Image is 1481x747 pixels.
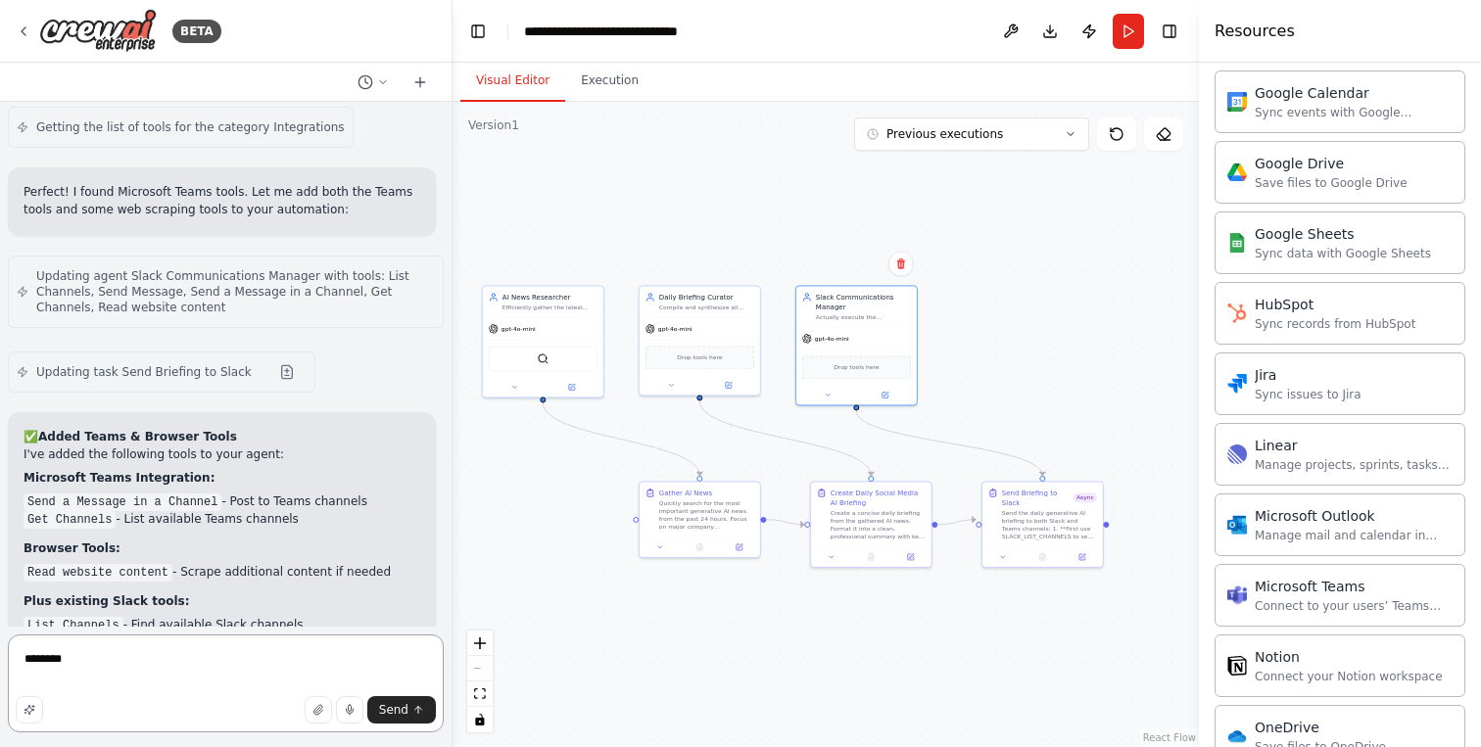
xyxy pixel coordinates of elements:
[888,251,914,276] button: Delete node
[659,499,754,531] div: Quickly search for the most important generative AI news from the past 24 hours. Focus on major c...
[1227,92,1247,112] img: Google Calendar
[1255,295,1415,314] div: HubSpot
[1255,316,1415,332] div: Sync records from HubSpot
[24,564,172,582] code: Read website content
[502,292,597,302] div: AI News Researcher
[639,285,761,396] div: Daily Briefing CuratorCompile and synthesize all social media findings into a comprehensive, well...
[482,285,604,397] div: AI News ResearcherEfficiently gather the latest generative AI news from major sources and social ...
[850,551,891,563] button: No output available
[38,430,237,444] strong: Added Teams & Browser Tools
[36,364,252,380] span: Updating task Send Briefing to Slack
[679,541,720,553] button: No output available
[538,402,704,476] g: Edge from 8485cc1e-cc6e-40c8-b414-1b1651b6481b to b3f9948e-c6b1-4675-a171-038db8bed441
[854,117,1089,151] button: Previous executions
[16,696,43,724] button: Improve this prompt
[1255,387,1362,402] div: Sync issues to Jira
[816,292,911,311] div: Slack Communications Manager
[1255,154,1408,173] div: Google Drive
[336,696,363,724] button: Click to speak your automation idea
[815,335,849,343] span: gpt-4o-mini
[659,303,754,311] div: Compile and synthesize all social media findings into a comprehensive, well-organized daily brief...
[36,268,435,315] span: Updating agent Slack Communications Manager with tools: List Channels, Send Message, Send a Messa...
[24,471,215,485] strong: Microsoft Teams Integration:
[816,313,911,321] div: Actually execute the SLACK_SEND_MESSAGE tool to send messages to Slack channels - do not just for...
[24,563,420,581] li: - Scrape additional content if needed
[24,445,420,463] p: I've added the following tools to your agent:
[1255,436,1453,455] div: Linear
[24,616,420,633] li: - Find available Slack channels
[1227,233,1247,253] img: Google Sheets
[1066,551,1099,563] button: Open in side panel
[1227,444,1247,464] img: Linear
[1156,18,1183,45] button: Hide right sidebar
[467,630,493,656] button: zoom in
[305,696,332,724] button: Upload files
[1002,488,1074,507] div: Send Briefing to Slack
[1227,585,1247,605] img: Microsoft Teams
[379,702,408,718] span: Send
[1255,669,1443,684] div: Connect your Notion workspace
[831,488,926,507] div: Create Daily Social Media AI Briefing
[639,481,761,558] div: Gather AI NewsQuickly search for the most important generative AI news from the past 24 hours. Fo...
[172,20,221,43] div: BETA
[834,362,879,372] span: Drop tools here
[851,410,1047,476] g: Edge from 6e2d149d-ee0e-45f5-bbb3-a737de338788 to bcdab147-7951-4f41-ace9-ab2a9dc1ff61
[467,630,493,732] div: React Flow controls
[1255,175,1408,191] div: Save files to Google Drive
[886,126,1003,142] span: Previous executions
[405,70,436,94] button: Start a new chat
[677,352,722,362] span: Drop tools here
[1255,528,1453,543] div: Manage mail and calendar in Outlook
[1255,105,1453,120] div: Sync events with Google Calendar
[350,70,397,94] button: Switch to previous chat
[39,9,157,53] img: Logo
[24,510,420,528] li: - List available Teams channels
[24,428,420,445] h2: ✅
[1255,365,1362,385] div: Jira
[460,61,565,102] button: Visual Editor
[766,515,804,530] g: Edge from b3f9948e-c6b1-4675-a171-038db8bed441 to 7c4dbef1-5706-40ea-b7e3-95e0cd11b7e0
[367,696,436,724] button: Send
[1227,726,1247,746] img: OneDrive
[981,481,1104,568] div: Send Briefing to SlackAsyncSend the daily generative AI briefing to both Slack and Teams channels...
[1215,20,1295,43] h4: Resources
[1002,509,1097,540] div: Send the daily generative AI briefing to both Slack and Teams channels: 1. **First use SLACK_LIST...
[658,325,693,333] span: gpt-4o-mini
[524,22,740,41] nav: breadcrumb
[537,352,549,364] img: SerperDevTool
[544,381,599,393] button: Open in side panel
[1227,374,1247,394] img: Jira
[24,511,116,529] code: Get Channels
[937,515,976,530] g: Edge from 7c4dbef1-5706-40ea-b7e3-95e0cd11b7e0 to bcdab147-7951-4f41-ace9-ab2a9dc1ff61
[723,541,756,553] button: Open in side panel
[700,379,756,391] button: Open in side panel
[1227,303,1247,323] img: HubSpot
[24,594,189,608] strong: Plus existing Slack tools:
[1074,492,1097,502] span: Async
[810,481,932,568] div: Create Daily Social Media AI BriefingCreate a concise daily briefing from the gathered AI news. F...
[467,707,493,732] button: toggle interactivity
[24,492,420,510] li: - Post to Teams channels
[502,325,536,333] span: gpt-4o-mini
[894,551,928,563] button: Open in side panel
[1255,224,1431,244] div: Google Sheets
[1255,83,1453,103] div: Google Calendar
[24,493,221,511] code: Send a Message in a Channel
[1227,515,1247,535] img: Microsoft Outlook
[659,488,712,497] div: Gather AI News
[24,183,420,218] p: Perfect! I found Microsoft Teams tools. Let me add both the Teams tools and some web scraping too...
[1227,656,1247,676] img: Notion
[1255,647,1443,667] div: Notion
[1255,457,1453,473] div: Manage projects, sprints, tasks, and bug tracking in Linear
[464,18,492,45] button: Hide left sidebar
[502,303,597,311] div: Efficiently gather the latest generative AI news from major sources and social platforms, focusin...
[1255,577,1453,596] div: Microsoft Teams
[24,541,120,555] strong: Browser Tools:
[468,117,519,133] div: Version 1
[659,292,754,302] div: Daily Briefing Curator
[795,285,918,405] div: Slack Communications ManagerActually execute the SLACK_SEND_MESSAGE tool to send messages to Slac...
[1255,598,1453,614] div: Connect to your users’ Teams workspaces
[565,61,654,102] button: Execution
[1255,246,1431,261] div: Sync data with Google Sheets
[857,389,913,400] button: Open in side panel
